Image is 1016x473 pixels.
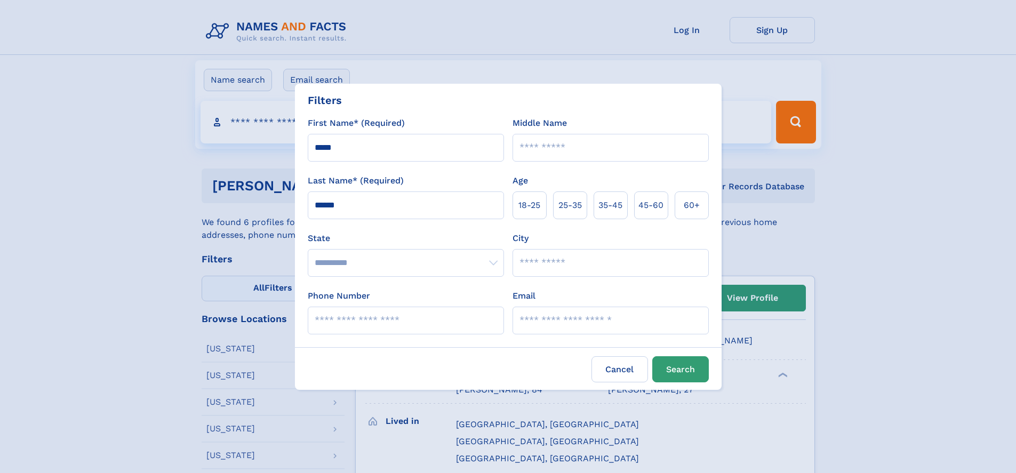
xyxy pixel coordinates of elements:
[513,117,567,130] label: Middle Name
[513,232,529,245] label: City
[652,356,709,382] button: Search
[591,356,648,382] label: Cancel
[598,199,622,212] span: 35‑45
[518,199,540,212] span: 18‑25
[308,117,405,130] label: First Name* (Required)
[684,199,700,212] span: 60+
[308,174,404,187] label: Last Name* (Required)
[308,92,342,108] div: Filters
[308,232,504,245] label: State
[513,290,535,302] label: Email
[638,199,663,212] span: 45‑60
[558,199,582,212] span: 25‑35
[308,290,370,302] label: Phone Number
[513,174,528,187] label: Age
